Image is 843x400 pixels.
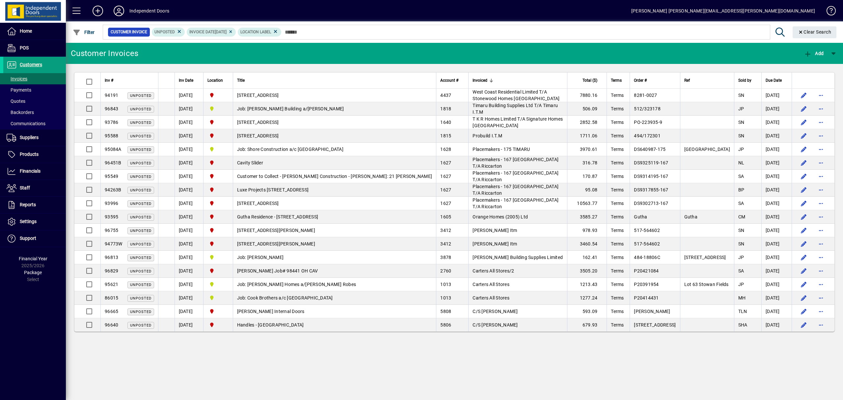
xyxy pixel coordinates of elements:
button: Edit [799,320,809,330]
td: [DATE] [761,264,792,278]
span: 1627 [440,174,451,179]
span: Unposted [130,175,151,179]
button: Edit [799,144,809,155]
span: Staff [20,185,30,190]
a: Quotes [3,96,66,107]
span: POS [20,45,29,50]
span: 96755 [105,228,118,233]
span: 96451B [105,160,122,165]
span: Inv # [105,77,113,84]
div: Inv # [105,77,154,84]
span: Order # [634,77,647,84]
span: Christchurch [207,119,229,126]
span: 1605 [440,214,451,219]
button: Edit [799,171,809,182]
span: Communications [7,121,45,126]
span: 1627 [440,201,451,206]
span: Unposted [130,202,151,206]
span: DS640987-175 [634,147,666,152]
span: 3878 [440,255,451,260]
td: [DATE] [175,197,203,210]
td: 7880.16 [567,89,607,102]
span: Christchurch [207,213,229,220]
span: 1013 [440,295,451,300]
div: Independent Doors [129,6,169,16]
button: Edit [799,185,809,195]
td: [DATE] [761,170,792,183]
td: [DATE] [761,224,792,237]
span: Inv Date [179,77,193,84]
span: Placemakers - 167 [GEOGRAPHIC_DATA] T/A Riccarton [473,170,558,182]
div: Due Date [766,77,788,84]
span: Christchurch [207,227,229,234]
td: [DATE] [761,278,792,291]
td: [DATE] [761,143,792,156]
span: Unposted [130,134,151,138]
span: PO-223935-9 [634,120,662,125]
span: JP [738,255,744,260]
span: JP [738,106,744,111]
span: Christchurch [207,186,229,193]
button: More options [816,293,826,303]
span: Invoiced [473,77,487,84]
td: [DATE] [175,102,203,116]
span: 494/172301 [634,133,661,138]
span: Suppliers [20,135,39,140]
span: 4437 [440,93,451,98]
span: Customer Invoice [111,29,147,35]
span: Settings [20,219,37,224]
span: Timaru [207,105,229,112]
button: Add [802,47,825,59]
span: Financials [20,168,41,174]
span: Unposted [130,229,151,233]
span: SA [738,268,744,273]
button: More options [816,212,826,222]
span: Location [207,77,223,84]
span: Terms [611,241,624,246]
a: Financials [3,163,66,180]
span: DS9302713-167 [634,201,668,206]
span: 94263B [105,187,122,192]
span: 95549 [105,174,118,179]
button: Edit [799,266,809,276]
span: Unposted [130,121,151,125]
span: Terms [611,77,622,84]
span: West Coast Residential Limited T/A Stonewood Homes [GEOGRAPHIC_DATA] [473,89,559,101]
button: More options [816,103,826,114]
span: Probuild I.T.M [473,133,502,138]
button: Edit [799,279,809,290]
span: Filter [73,30,95,35]
span: DS9317855-167 [634,187,668,192]
span: Terms [611,214,624,219]
button: More options [816,144,826,155]
span: Customers [20,62,42,67]
td: [DATE] [175,264,203,278]
div: [PERSON_NAME] [PERSON_NAME][EMAIL_ADDRESS][PERSON_NAME][DOMAIN_NAME] [631,6,815,16]
span: Carters All Stores [473,295,509,300]
span: Backorders [7,110,34,115]
td: [DATE] [175,210,203,224]
div: Customer Invoices [71,48,138,59]
td: 978.93 [567,224,607,237]
button: More options [816,239,826,249]
span: Quotes [7,99,25,104]
button: More options [816,279,826,290]
td: [DATE] [761,183,792,197]
span: Gutha Residence - [STREET_ADDRESS] [237,214,318,219]
span: 94191 [105,93,118,98]
div: Sold by [738,77,757,84]
a: Support [3,230,66,247]
span: Unposted [130,215,151,219]
span: SN [738,120,745,125]
span: 96813 [105,255,118,260]
a: Payments [3,84,66,96]
span: Terms [611,201,624,206]
a: Settings [3,214,66,230]
td: 10563.77 [567,197,607,210]
span: Ref [684,77,690,84]
span: Unposted [130,269,151,273]
td: [DATE] [761,291,792,305]
td: [DATE] [761,210,792,224]
span: DS9325119-167 [634,160,668,165]
span: [STREET_ADDRESS][PERSON_NAME] [237,228,315,233]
